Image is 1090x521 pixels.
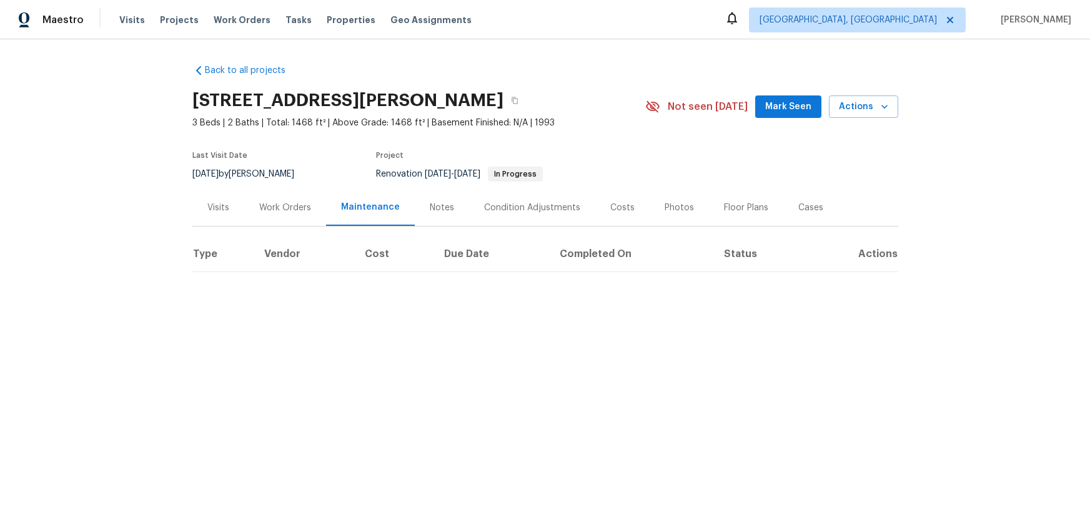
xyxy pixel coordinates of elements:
div: Floor Plans [724,202,768,214]
span: Work Orders [214,14,270,26]
span: Renovation [376,170,543,178]
th: Type [192,237,255,272]
span: Maestro [42,14,84,26]
div: Work Orders [259,202,311,214]
div: Condition Adjustments [484,202,580,214]
th: Actions [809,237,898,272]
a: Back to all projects [192,64,312,77]
span: Properties [327,14,375,26]
button: Copy Address [503,89,526,112]
span: [PERSON_NAME] [996,14,1071,26]
h2: [STREET_ADDRESS][PERSON_NAME] [192,94,503,107]
span: [DATE] [454,170,480,178]
button: Actions [829,95,898,119]
span: - [425,170,480,178]
span: Last Visit Date [192,152,247,159]
div: Costs [610,202,635,214]
span: Geo Assignments [390,14,472,26]
span: [GEOGRAPHIC_DATA], [GEOGRAPHIC_DATA] [760,14,937,26]
div: by [PERSON_NAME] [192,167,309,182]
div: Cases [798,202,823,214]
div: Photos [665,202,694,214]
span: [DATE] [425,170,451,178]
th: Completed On [550,237,713,272]
span: Projects [160,14,199,26]
span: Actions [839,99,888,115]
div: Notes [430,202,454,214]
th: Cost [355,237,434,272]
div: Visits [207,202,229,214]
span: Project [376,152,404,159]
span: Mark Seen [765,99,811,115]
th: Due Date [434,237,550,272]
button: Mark Seen [755,95,821,119]
th: Vendor [254,237,355,272]
span: Tasks [285,16,312,24]
span: 3 Beds | 2 Baths | Total: 1468 ft² | Above Grade: 1468 ft² | Basement Finished: N/A | 1993 [192,117,645,129]
th: Status [714,237,809,272]
span: Not seen [DATE] [668,100,748,113]
div: Maintenance [341,201,400,213]
span: In Progress [489,170,542,178]
span: [DATE] [192,170,219,178]
span: Visits [119,14,145,26]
